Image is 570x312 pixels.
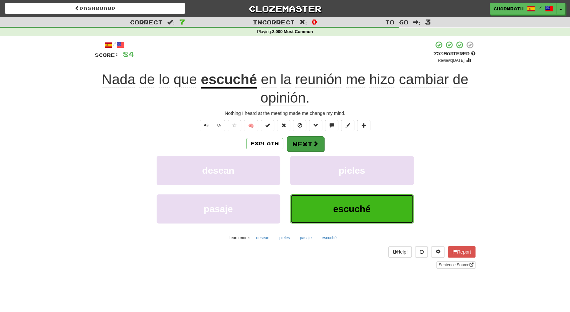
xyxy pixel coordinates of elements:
[287,136,324,152] button: Next
[318,233,340,243] button: escuché
[388,246,412,258] button: Help!
[213,120,225,131] button: ½
[312,18,317,26] span: 0
[296,233,315,243] button: pasaje
[201,71,257,89] u: escuché
[157,156,280,185] button: desean
[399,71,448,88] span: cambiar
[253,19,295,25] span: Incorrect
[228,236,250,240] small: Learn more:
[246,138,283,149] button: Explain
[228,120,241,131] button: Favorite sentence (alt+f)
[276,233,294,243] button: pieles
[538,5,542,10] span: /
[95,41,134,49] div: /
[290,156,414,185] button: pieles
[293,120,306,131] button: Ignore sentence (alt+i)
[95,52,119,58] span: Score:
[280,71,292,88] span: la
[436,261,475,269] a: Sentence Source
[415,246,428,258] button: Round history (alt+y)
[290,194,414,223] button: escuché
[341,120,354,131] button: Edit sentence (alt+d)
[139,71,155,88] span: de
[195,3,375,14] a: Clozemaster
[309,120,322,131] button: Grammar (alt+g)
[252,233,273,243] button: desean
[198,120,225,131] div: Text-to-speech controls
[277,120,290,131] button: Reset to 0% Mastered (alt+r)
[244,120,258,131] button: 🧠
[202,165,234,176] span: desean
[425,18,431,26] span: 3
[167,19,175,25] span: :
[123,50,134,58] span: 84
[159,71,170,88] span: lo
[413,19,420,25] span: :
[369,71,395,88] span: hizo
[438,58,464,63] small: Review: [DATE]
[453,71,468,88] span: de
[261,71,276,88] span: en
[5,3,185,14] a: Dashboard
[433,51,443,56] span: 75 %
[257,71,468,106] span: .
[333,204,370,214] span: escuché
[494,6,524,12] span: Chadwrath
[102,71,135,88] span: Nada
[325,120,338,131] button: Discuss sentence (alt+u)
[357,120,370,131] button: Add to collection (alt+a)
[174,71,197,88] span: que
[385,19,408,25] span: To go
[200,120,213,131] button: Play sentence audio (ctl+space)
[204,204,233,214] span: pasaje
[261,120,274,131] button: Set this sentence to 100% Mastered (alt+m)
[433,51,476,57] div: Mastered
[260,90,306,106] span: opinión
[295,71,342,88] span: reunión
[130,19,163,25] span: Correct
[300,19,307,25] span: :
[448,246,475,258] button: Report
[346,71,365,88] span: me
[339,165,365,176] span: pieles
[95,110,476,117] div: Nothing I heard at the meeting made me change my mind.
[272,29,313,34] strong: 2,000 Most Common
[179,18,185,26] span: 7
[490,3,557,15] a: Chadwrath /
[157,194,280,223] button: pasaje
